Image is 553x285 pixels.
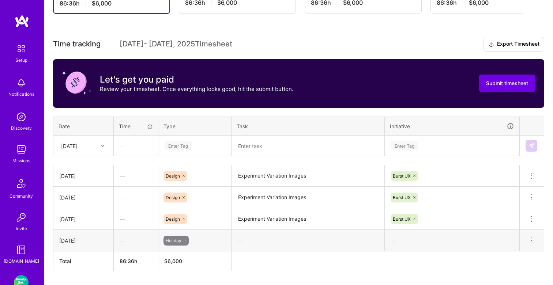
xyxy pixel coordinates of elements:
[232,166,384,186] textarea: Experiment Variation Images
[232,231,384,250] div: —
[14,210,29,225] img: Invite
[10,192,33,200] div: Community
[59,194,108,201] div: [DATE]
[393,173,411,179] span: Burst UX
[114,209,158,229] div: —
[393,216,411,222] span: Burst UX
[100,74,293,85] h3: Let's get you paid
[59,215,108,223] div: [DATE]
[14,243,29,257] img: guide book
[16,225,27,232] div: Invite
[390,122,514,130] div: Initiative
[479,75,535,92] button: Submit timesheet
[12,157,30,164] div: Missions
[486,80,528,87] span: Submit timesheet
[232,187,384,208] textarea: Experiment Variation Images
[158,117,232,136] th: Type
[385,231,519,250] div: —
[528,143,534,149] img: Submit
[166,216,180,222] span: Design
[158,251,232,271] th: $6,000
[166,173,180,179] span: Design
[53,117,114,136] th: Date
[61,142,78,149] div: [DATE]
[232,209,384,229] textarea: Experiment Variation Images
[114,188,158,207] div: —
[114,231,158,250] div: —
[12,175,30,192] img: Community
[59,237,108,244] div: [DATE]
[166,238,181,243] span: Holiday
[488,41,494,48] i: icon Download
[53,39,101,49] span: Time tracking
[393,195,411,200] span: Burst UX
[484,37,544,52] button: Export Timesheet
[165,140,192,151] div: Enter Tag
[120,39,232,49] span: [DATE] - [DATE] , 2025 Timesheet
[232,117,385,136] th: Task
[14,76,29,90] img: bell
[101,144,105,148] i: icon Chevron
[114,136,158,155] div: —
[119,122,153,130] div: Time
[11,124,32,132] div: Discovery
[14,110,29,124] img: discovery
[114,251,158,271] th: 86:36h
[53,251,114,271] th: Total
[15,56,27,64] div: Setup
[114,166,158,186] div: —
[62,68,91,97] img: coin
[15,15,29,28] img: logo
[4,257,39,265] div: [DOMAIN_NAME]
[391,140,418,151] div: Enter Tag
[8,90,34,98] div: Notifications
[59,172,108,180] div: [DATE]
[14,41,29,56] img: setup
[14,142,29,157] img: teamwork
[100,85,293,93] p: Review your timesheet. Once everything looks good, hit the submit button.
[166,195,180,200] span: Design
